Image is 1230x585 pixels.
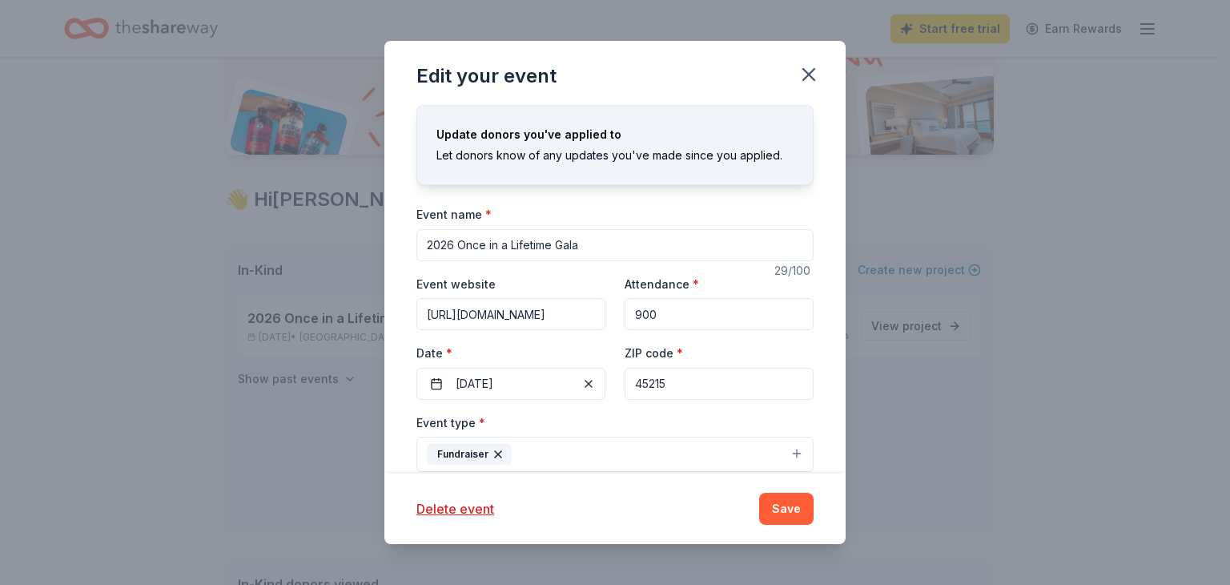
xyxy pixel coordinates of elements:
button: Save [759,493,814,525]
div: Let donors know of any updates you've made since you applied. [436,146,794,165]
div: Update donors you've applied to [436,125,794,144]
button: [DATE] [416,368,605,400]
label: Event name [416,207,492,223]
input: Spring Fundraiser [416,229,814,261]
label: ZIP code [625,345,683,361]
label: Attendance [625,276,699,292]
div: Edit your event [416,63,557,89]
input: https://www... [416,298,605,330]
input: 20 [625,298,814,330]
button: Fundraiser [416,437,814,472]
input: 12345 (U.S. only) [625,368,814,400]
button: Delete event [416,499,494,518]
label: Date [416,345,605,361]
div: Fundraiser [427,444,512,465]
label: Event website [416,276,496,292]
div: 29 /100 [774,261,814,280]
label: Event type [416,415,485,431]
